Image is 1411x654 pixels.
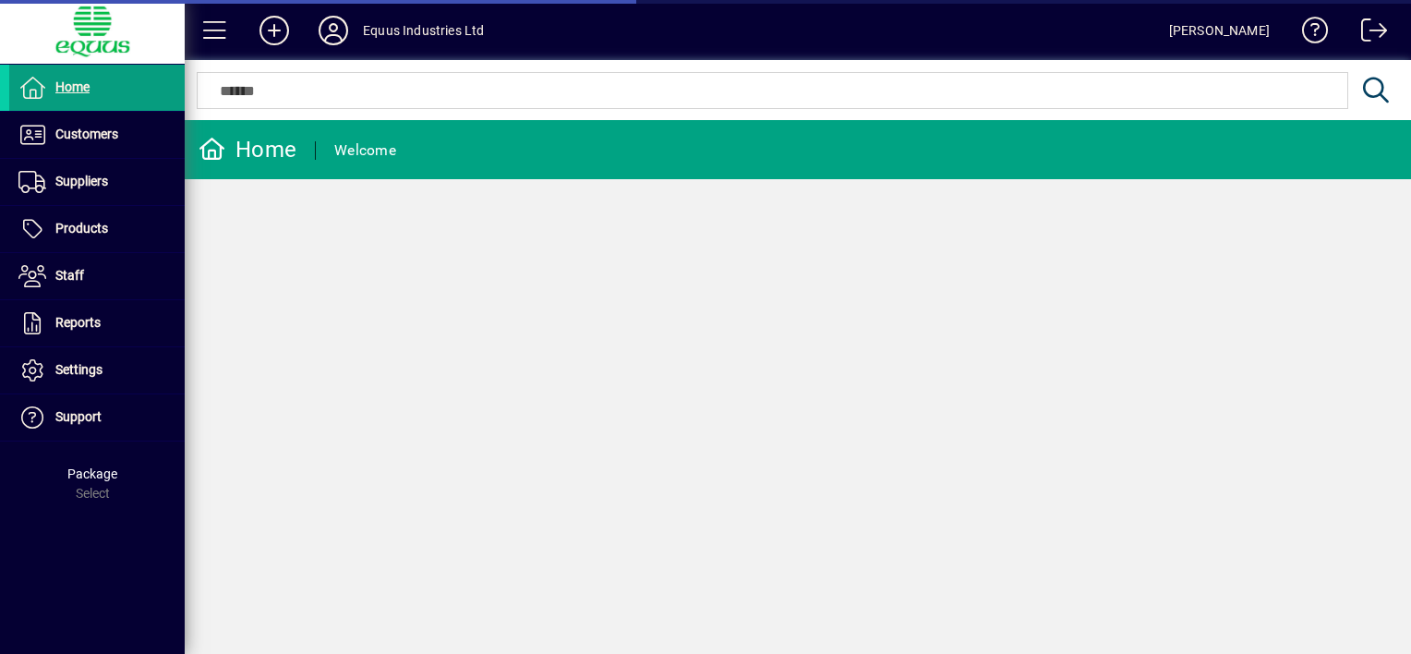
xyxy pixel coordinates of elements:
[9,394,185,441] a: Support
[9,300,185,346] a: Reports
[9,159,185,205] a: Suppliers
[199,135,296,164] div: Home
[55,409,102,424] span: Support
[67,466,117,481] span: Package
[245,14,304,47] button: Add
[9,253,185,299] a: Staff
[334,136,396,165] div: Welcome
[304,14,363,47] button: Profile
[55,174,108,188] span: Suppliers
[1288,4,1329,64] a: Knowledge Base
[55,268,84,283] span: Staff
[1347,4,1388,64] a: Logout
[1169,16,1270,45] div: [PERSON_NAME]
[55,315,101,330] span: Reports
[55,221,108,236] span: Products
[55,127,118,141] span: Customers
[9,112,185,158] a: Customers
[363,16,485,45] div: Equus Industries Ltd
[9,347,185,394] a: Settings
[55,362,103,377] span: Settings
[55,79,90,94] span: Home
[9,206,185,252] a: Products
